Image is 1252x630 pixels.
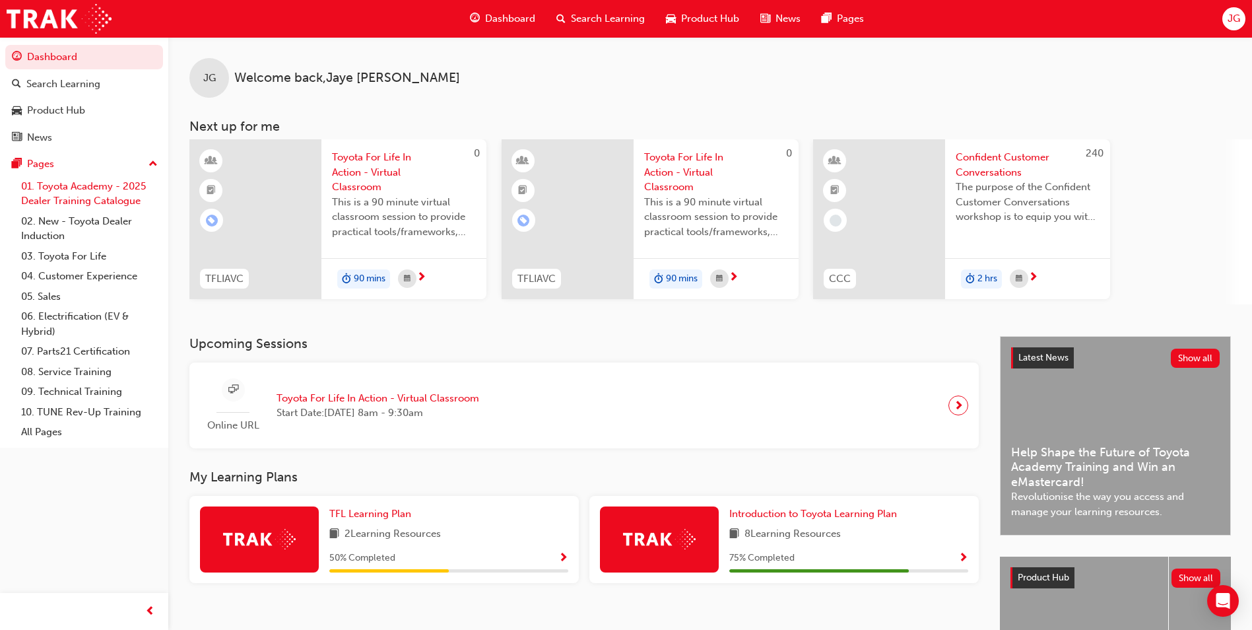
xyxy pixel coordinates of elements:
span: The purpose of the Confident Customer Conversations workshop is to equip you with tools to commun... [956,180,1100,225]
span: Toyota For Life In Action - Virtual Classroom [644,150,788,195]
button: Show all [1171,349,1220,368]
span: learningRecordVerb_NONE-icon [830,215,841,227]
div: Product Hub [27,103,85,118]
span: CCC [829,271,851,287]
a: 0TFLIAVCToyota For Life In Action - Virtual ClassroomThis is a 90 minute virtual classroom sessio... [502,139,799,299]
button: Pages [5,152,163,176]
span: JG [1228,11,1240,26]
span: 2 Learning Resources [345,526,441,543]
span: 8 Learning Resources [744,526,841,543]
span: This is a 90 minute virtual classroom session to provide practical tools/frameworks, behaviours a... [332,195,476,240]
span: Pages [837,11,864,26]
span: calendar-icon [716,271,723,287]
a: Latest NewsShow allHelp Shape the Future of Toyota Academy Training and Win an eMastercard!Revolu... [1000,336,1231,536]
a: 03. Toyota For Life [16,246,163,267]
span: Start Date: [DATE] 8am - 9:30am [277,405,479,421]
a: 01. Toyota Academy - 2025 Dealer Training Catalogue [16,176,163,211]
span: Product Hub [681,11,739,26]
a: Online URLToyota For Life In Action - Virtual ClassroomStart Date:[DATE] 8am - 9:30am [200,373,968,438]
span: Toyota For Life In Action - Virtual Classroom [332,150,476,195]
span: TFLIAVC [205,271,244,287]
span: car-icon [12,105,22,117]
a: 240CCCConfident Customer ConversationsThe purpose of the Confident Customer Conversations worksho... [813,139,1110,299]
span: duration-icon [342,271,351,288]
span: Latest News [1018,352,1069,363]
span: This is a 90 minute virtual classroom session to provide practical tools/frameworks, behaviours a... [644,195,788,240]
span: news-icon [12,132,22,144]
button: JG [1222,7,1245,30]
span: car-icon [666,11,676,27]
span: learningResourceType_INSTRUCTOR_LED-icon [518,153,527,170]
a: News [5,125,163,150]
span: next-icon [954,396,964,415]
span: 90 mins [666,271,698,287]
span: JG [203,71,216,86]
a: 07. Parts21 Certification [16,341,163,362]
span: pages-icon [822,11,832,27]
h3: My Learning Plans [189,470,979,485]
a: 09. Technical Training [16,382,163,402]
span: duration-icon [654,271,663,288]
span: next-icon [1028,272,1038,284]
span: news-icon [760,11,770,27]
a: news-iconNews [750,5,811,32]
div: News [27,130,52,145]
span: TFL Learning Plan [329,508,411,520]
a: 0TFLIAVCToyota For Life In Action - Virtual ClassroomThis is a 90 minute virtual classroom sessio... [189,139,486,299]
span: guage-icon [12,52,22,63]
span: prev-icon [145,604,155,620]
a: pages-iconPages [811,5,874,32]
a: 06. Electrification (EV & Hybrid) [16,306,163,341]
h3: Next up for me [168,119,1252,134]
div: Open Intercom Messenger [1207,585,1239,617]
img: Trak [623,529,696,549]
a: Product HubShow all [1010,567,1220,588]
span: calendar-icon [404,271,411,287]
span: learningRecordVerb_ENROLL-icon [206,215,218,227]
span: 0 [786,147,792,159]
a: All Pages [16,422,163,442]
span: search-icon [12,79,21,90]
span: booktick-icon [207,182,216,199]
a: 05. Sales [16,287,163,307]
span: search-icon [556,11,566,27]
a: 10. TUNE Rev-Up Training [16,402,163,423]
span: TFLIAVC [517,271,556,287]
span: Introduction to Toyota Learning Plan [729,508,897,520]
span: Show Progress [958,553,968,565]
button: DashboardSearch LearningProduct HubNews [5,42,163,152]
span: next-icon [729,272,739,284]
span: 2 hrs [977,271,997,287]
span: 75 % Completed [729,551,795,566]
span: booktick-icon [518,182,527,199]
span: book-icon [329,526,339,543]
a: guage-iconDashboard [459,5,546,32]
a: 08. Service Training [16,362,163,382]
span: sessionType_ONLINE_URL-icon [228,382,238,398]
span: News [775,11,801,26]
span: 0 [474,147,480,159]
span: calendar-icon [1016,271,1022,287]
a: Introduction to Toyota Learning Plan [729,507,902,522]
h3: Upcoming Sessions [189,336,979,351]
span: 50 % Completed [329,551,395,566]
div: Pages [27,157,54,172]
a: TFL Learning Plan [329,507,416,522]
button: Show Progress [958,550,968,567]
a: 04. Customer Experience [16,266,163,287]
img: Trak [7,4,112,34]
span: up-icon [148,156,158,173]
a: 02. New - Toyota Dealer Induction [16,211,163,246]
span: Show Progress [558,553,568,565]
a: Dashboard [5,45,163,69]
span: Confident Customer Conversations [956,150,1100,180]
span: Online URL [200,418,266,433]
img: Trak [223,529,296,549]
span: next-icon [416,272,426,284]
a: search-iconSearch Learning [546,5,655,32]
span: pages-icon [12,158,22,170]
span: learningResourceType_INSTRUCTOR_LED-icon [830,153,840,170]
span: Welcome back , Jaye [PERSON_NAME] [234,71,460,86]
